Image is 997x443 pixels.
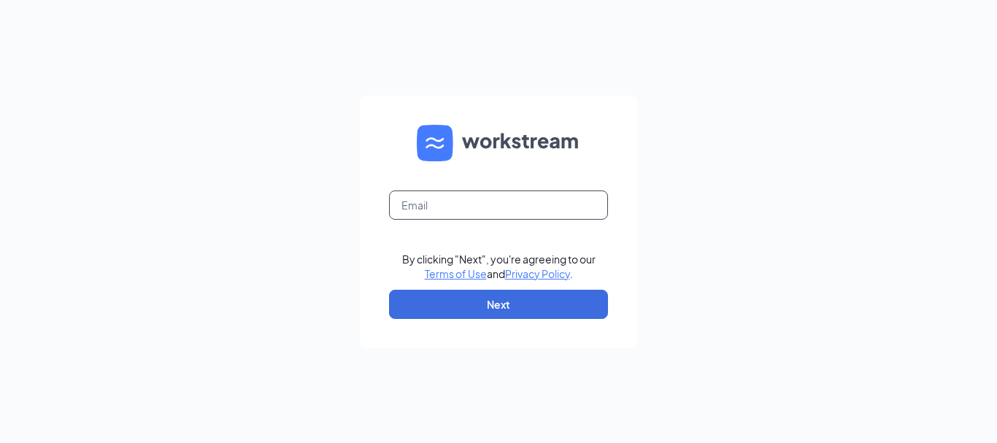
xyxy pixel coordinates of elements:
[389,290,608,319] button: Next
[417,125,580,161] img: WS logo and Workstream text
[389,190,608,220] input: Email
[402,252,596,281] div: By clicking "Next", you're agreeing to our and .
[425,267,487,280] a: Terms of Use
[505,267,570,280] a: Privacy Policy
